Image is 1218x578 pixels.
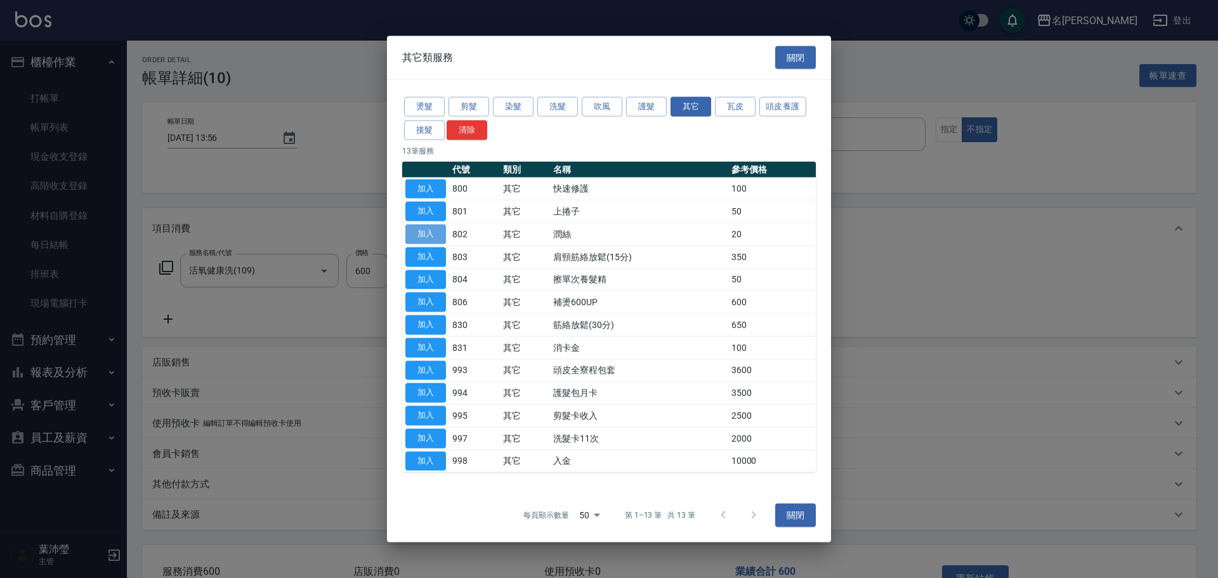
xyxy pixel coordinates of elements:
button: 加入 [405,406,446,426]
button: 染髮 [493,97,534,117]
p: 每頁顯示數量 [523,509,569,521]
button: 加入 [405,338,446,357]
td: 潤絲 [550,223,728,246]
td: 50 [728,268,816,291]
td: 剪髮卡收入 [550,404,728,427]
td: 806 [449,291,500,313]
td: 830 [449,313,500,336]
td: 洗髮卡11次 [550,427,728,450]
button: 燙髮 [404,97,445,117]
td: 20 [728,223,816,246]
button: 加入 [405,292,446,312]
button: 加入 [405,315,446,335]
p: 13 筆服務 [402,145,816,156]
td: 其它 [500,200,551,223]
td: 802 [449,223,500,246]
button: 接髮 [404,120,445,140]
th: 參考價格 [728,161,816,178]
th: 類別 [500,161,551,178]
button: 加入 [405,225,446,244]
td: 上捲子 [550,200,728,223]
td: 其它 [500,178,551,200]
td: 600 [728,291,816,313]
td: 其它 [500,336,551,359]
td: 10000 [728,450,816,473]
button: 其它 [671,97,711,117]
td: 補燙600UP [550,291,728,313]
button: 頭皮養護 [759,97,806,117]
td: 994 [449,381,500,404]
button: 吹風 [582,97,622,117]
button: 瓦皮 [715,97,756,117]
td: 100 [728,178,816,200]
div: 50 [574,498,605,532]
button: 關閉 [775,504,816,527]
td: 801 [449,200,500,223]
button: 加入 [405,247,446,266]
td: 消卡金 [550,336,728,359]
button: 關閉 [775,46,816,69]
td: 350 [728,246,816,268]
button: 加入 [405,179,446,199]
button: 洗髮 [537,97,578,117]
td: 803 [449,246,500,268]
td: 2000 [728,427,816,450]
td: 入金 [550,450,728,473]
p: 第 1–13 筆 共 13 筆 [625,509,695,521]
td: 3600 [728,359,816,382]
td: 其它 [500,359,551,382]
button: 加入 [405,202,446,221]
td: 831 [449,336,500,359]
td: 995 [449,404,500,427]
td: 804 [449,268,500,291]
button: 清除 [447,120,487,140]
button: 剪髮 [449,97,489,117]
td: 肩頸筋絡放鬆(15分) [550,246,728,268]
td: 2500 [728,404,816,427]
td: 其它 [500,450,551,473]
td: 3500 [728,381,816,404]
span: 其它類服務 [402,51,453,63]
td: 其它 [500,381,551,404]
td: 其它 [500,313,551,336]
td: 其它 [500,223,551,246]
button: 加入 [405,451,446,471]
td: 650 [728,313,816,336]
td: 50 [728,200,816,223]
td: 其它 [500,268,551,291]
td: 993 [449,359,500,382]
button: 加入 [405,360,446,380]
button: 護髮 [626,97,667,117]
td: 護髮包月卡 [550,381,728,404]
td: 其它 [500,291,551,313]
td: 筋絡放鬆(30分) [550,313,728,336]
td: 頭皮全寮程包套 [550,359,728,382]
td: 100 [728,336,816,359]
td: 800 [449,178,500,200]
td: 擦單次養髮精 [550,268,728,291]
td: 其它 [500,246,551,268]
td: 其它 [500,404,551,427]
td: 998 [449,450,500,473]
button: 加入 [405,428,446,448]
td: 997 [449,427,500,450]
button: 加入 [405,270,446,289]
button: 加入 [405,383,446,403]
th: 代號 [449,161,500,178]
td: 快速修護 [550,178,728,200]
th: 名稱 [550,161,728,178]
td: 其它 [500,427,551,450]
